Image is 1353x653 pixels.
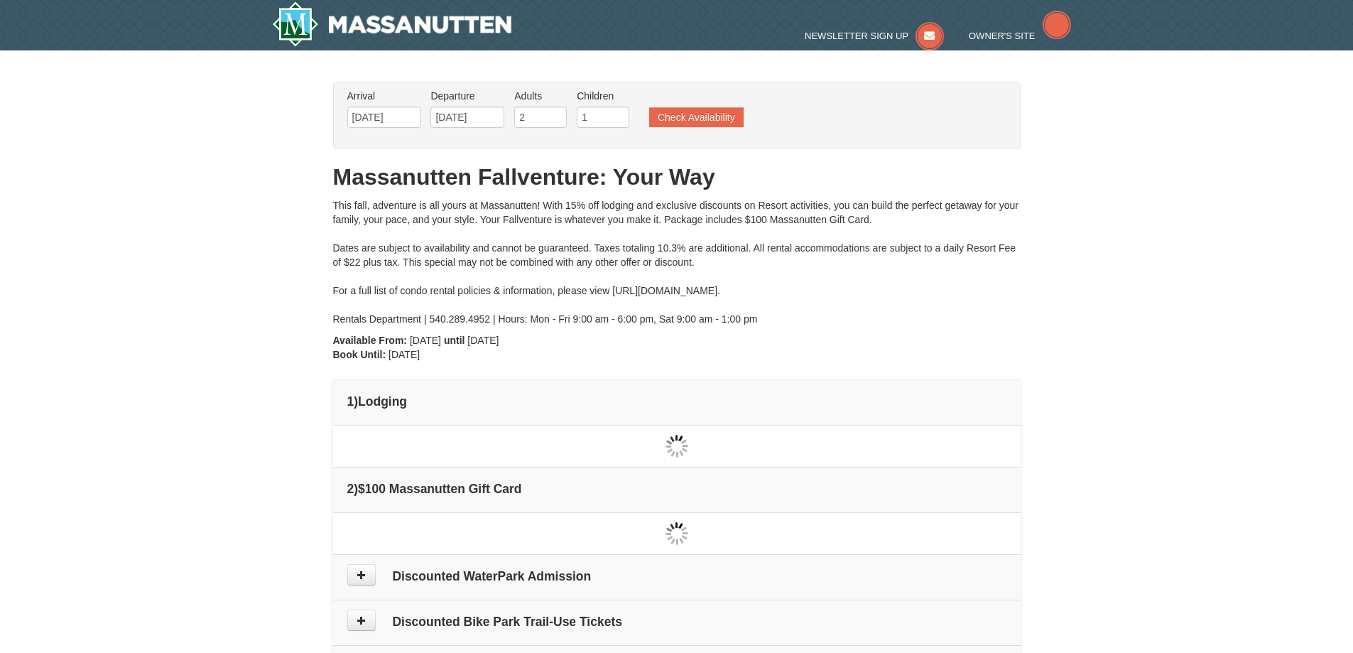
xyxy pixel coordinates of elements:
[347,615,1006,629] h4: Discounted Bike Park Trail-Use Tickets
[969,31,1036,41] span: Owner's Site
[347,482,1006,496] h4: 2 $100 Massanutten Gift Card
[467,335,499,346] span: [DATE]
[347,394,1006,409] h4: 1 Lodging
[272,1,512,47] a: Massanutten Resort
[333,163,1021,191] h1: Massanutten Fallventure: Your Way
[430,89,504,103] label: Departure
[514,89,567,103] label: Adults
[347,569,1006,583] h4: Discounted WaterPark Admission
[969,31,1071,41] a: Owner's Site
[649,107,744,127] button: Check Availability
[410,335,441,346] span: [DATE]
[347,89,421,103] label: Arrival
[333,349,386,360] strong: Book Until:
[805,31,908,41] span: Newsletter Sign Up
[333,198,1021,326] div: This fall, adventure is all yours at Massanutten! With 15% off lodging and exclusive discounts on...
[665,522,688,545] img: wait gif
[354,482,358,496] span: )
[354,394,358,409] span: )
[388,349,420,360] span: [DATE]
[272,1,512,47] img: Massanutten Resort Logo
[805,31,944,41] a: Newsletter Sign Up
[577,89,629,103] label: Children
[333,335,408,346] strong: Available From:
[665,435,688,458] img: wait gif
[444,335,465,346] strong: until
